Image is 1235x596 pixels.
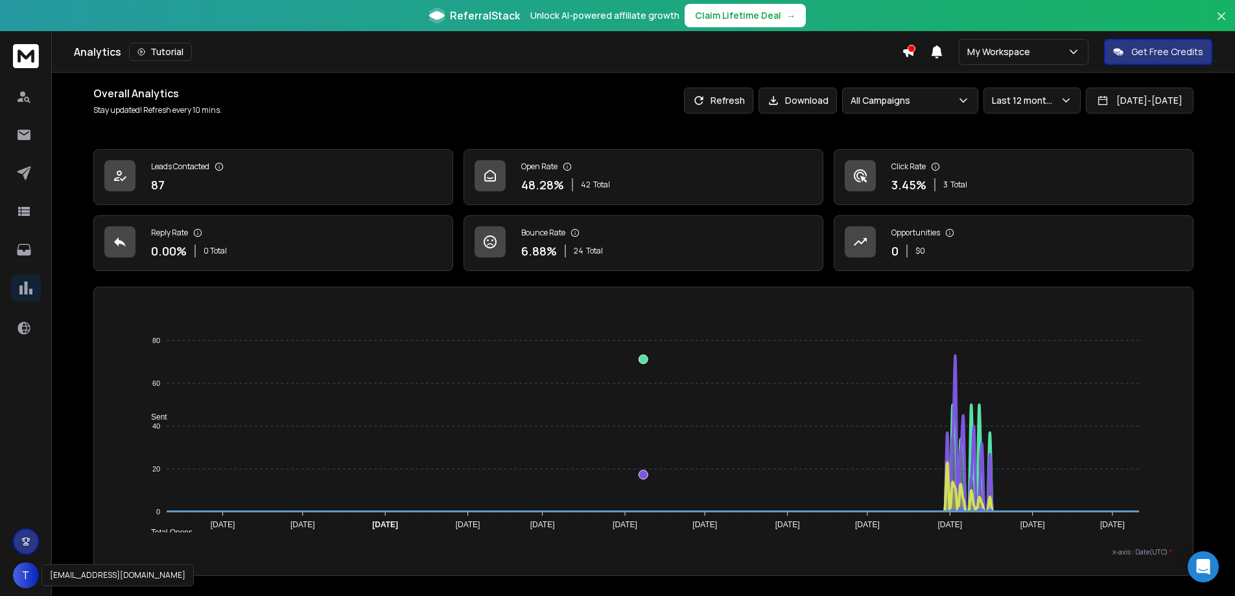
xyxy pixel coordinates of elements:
p: Bounce Rate [521,228,565,238]
tspan: [DATE] [372,520,398,529]
button: T [13,562,39,588]
p: 6.88 % [521,242,557,260]
a: Reply Rate0.00%0 Total [93,215,453,271]
button: Claim Lifetime Deal→ [685,4,806,27]
div: Keywords by Traffic [143,77,218,85]
span: Total [593,180,610,190]
p: Opportunities [891,228,940,238]
p: Unlock AI-powered affiliate growth [530,9,679,22]
tspan: [DATE] [1020,520,1045,529]
img: website_grey.svg [21,34,31,44]
span: Total [586,246,603,256]
img: tab_keywords_by_traffic_grey.svg [129,75,139,86]
button: Refresh [684,88,753,113]
p: $ 0 [915,246,925,256]
button: [DATE]-[DATE] [1086,88,1194,113]
tspan: [DATE] [290,520,315,529]
tspan: [DATE] [938,520,963,529]
tspan: [DATE] [692,520,717,529]
p: All Campaigns [851,94,915,107]
p: Download [785,94,829,107]
tspan: 0 [156,508,160,516]
a: Opportunities0$0 [834,215,1194,271]
a: Bounce Rate6.88%24Total [464,215,823,271]
span: 42 [581,180,591,190]
p: 3.45 % [891,176,926,194]
p: x-axis : Date(UTC) [115,547,1172,557]
h1: Overall Analytics [93,86,222,101]
tspan: [DATE] [613,520,637,529]
a: Click Rate3.45%3Total [834,149,1194,205]
a: Open Rate48.28%42Total [464,149,823,205]
tspan: [DATE] [456,520,480,529]
p: Leads Contacted [151,161,209,172]
p: Reply Rate [151,228,188,238]
button: Tutorial [129,43,192,61]
p: Open Rate [521,161,558,172]
span: 24 [574,246,583,256]
tspan: 80 [152,337,160,344]
span: → [786,9,795,22]
span: Total [950,180,967,190]
div: v 4.0.25 [36,21,64,31]
tspan: [DATE] [775,520,800,529]
div: Analytics [74,43,902,61]
p: 0.00 % [151,242,187,260]
img: logo_orange.svg [21,21,31,31]
p: Last 12 months [992,94,1060,107]
span: Sent [141,412,167,422]
p: My Workspace [967,45,1035,58]
tspan: [DATE] [855,520,880,529]
span: ReferralStack [450,8,520,23]
tspan: [DATE] [530,520,555,529]
p: 87 [151,176,165,194]
button: Get Free Credits [1104,39,1212,65]
span: Total Opens [141,528,193,537]
p: 0 Total [204,246,227,256]
div: [EMAIL_ADDRESS][DOMAIN_NAME] [41,564,194,586]
tspan: 40 [152,422,160,430]
p: 48.28 % [521,176,564,194]
tspan: 60 [152,379,160,387]
tspan: [DATE] [210,520,235,529]
div: Domain Overview [49,77,116,85]
a: Leads Contacted87 [93,149,453,205]
p: 0 [891,242,899,260]
p: Refresh [711,94,745,107]
span: 3 [943,180,948,190]
tspan: [DATE] [1100,520,1125,529]
tspan: 20 [152,465,160,473]
p: Get Free Credits [1131,45,1203,58]
div: Open Intercom Messenger [1188,551,1219,582]
button: Close banner [1213,8,1230,39]
p: Click Rate [891,161,926,172]
button: Download [759,88,837,113]
img: tab_domain_overview_orange.svg [35,75,45,86]
p: Stay updated! Refresh every 10 mins. [93,105,222,115]
div: Domain: [URL] [34,34,92,44]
